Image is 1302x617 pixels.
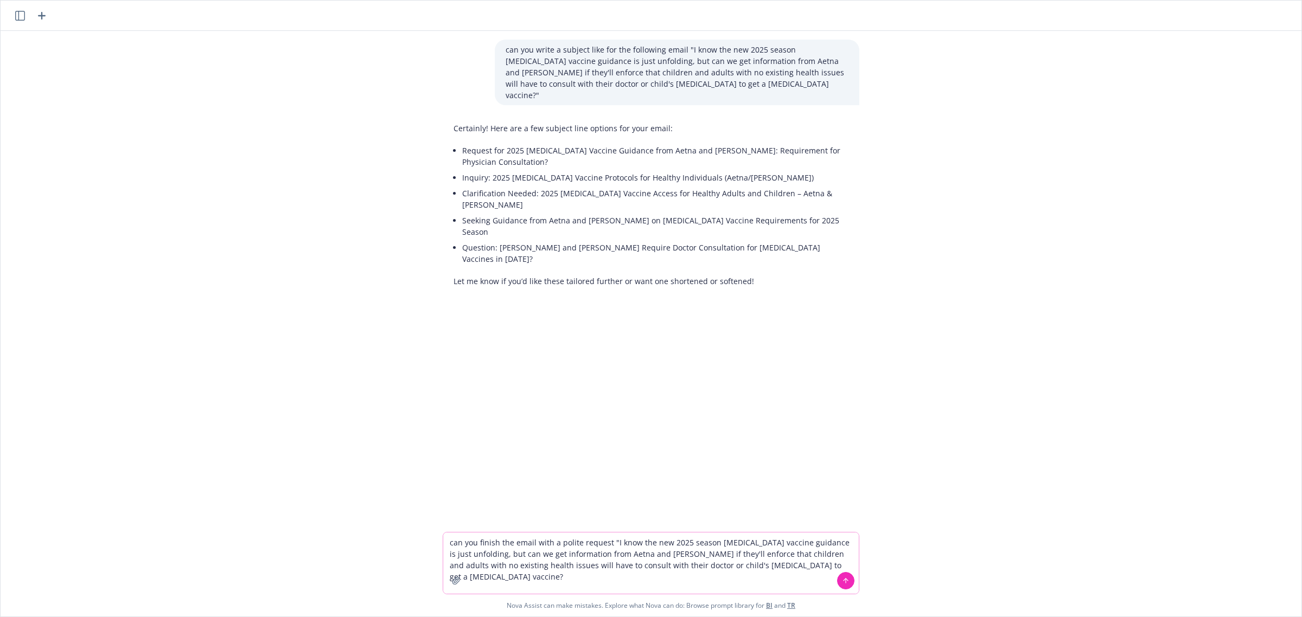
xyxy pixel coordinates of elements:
li: Request for 2025 [MEDICAL_DATA] Vaccine Guidance from Aetna and [PERSON_NAME]: Requirement for Ph... [462,143,848,170]
p: Let me know if you’d like these tailored further or want one shortened or softened! [454,275,848,287]
li: Question: [PERSON_NAME] and [PERSON_NAME] Require Doctor Consultation for [MEDICAL_DATA] Vaccines... [462,240,848,267]
p: can you write a subject like for the following email "I know the new 2025 season [MEDICAL_DATA] v... [506,44,848,101]
a: BI [766,601,773,610]
textarea: can you finish the email with a polite request "I know the new 2025 season [MEDICAL_DATA] vaccine... [443,532,859,594]
li: Seeking Guidance from Aetna and [PERSON_NAME] on [MEDICAL_DATA] Vaccine Requirements for 2025 Season [462,213,848,240]
li: Inquiry: 2025 [MEDICAL_DATA] Vaccine Protocols for Healthy Individuals (Aetna/[PERSON_NAME]) [462,170,848,185]
li: Clarification Needed: 2025 [MEDICAL_DATA] Vaccine Access for Healthy Adults and Children – Aetna ... [462,185,848,213]
p: Certainly! Here are a few subject line options for your email: [454,123,848,134]
span: Nova Assist can make mistakes. Explore what Nova can do: Browse prompt library for and [5,594,1297,616]
a: TR [787,601,795,610]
